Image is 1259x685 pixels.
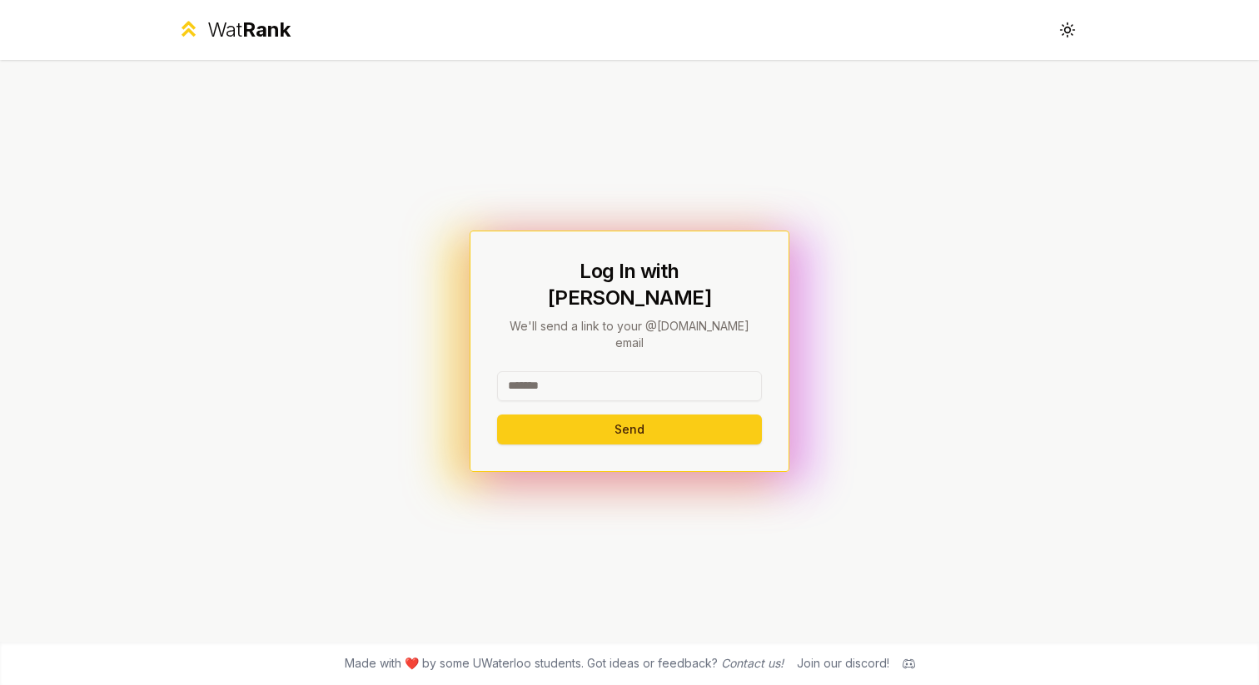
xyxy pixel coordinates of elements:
div: Wat [207,17,291,43]
span: Rank [242,17,291,42]
button: Send [497,414,762,444]
p: We'll send a link to your @[DOMAIN_NAME] email [497,318,762,351]
a: Contact us! [721,656,784,670]
div: Join our discord! [797,655,889,672]
span: Made with ❤️ by some UWaterloo students. Got ideas or feedback? [345,655,784,672]
a: WatRank [177,17,291,43]
h1: Log In with [PERSON_NAME] [497,258,762,311]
